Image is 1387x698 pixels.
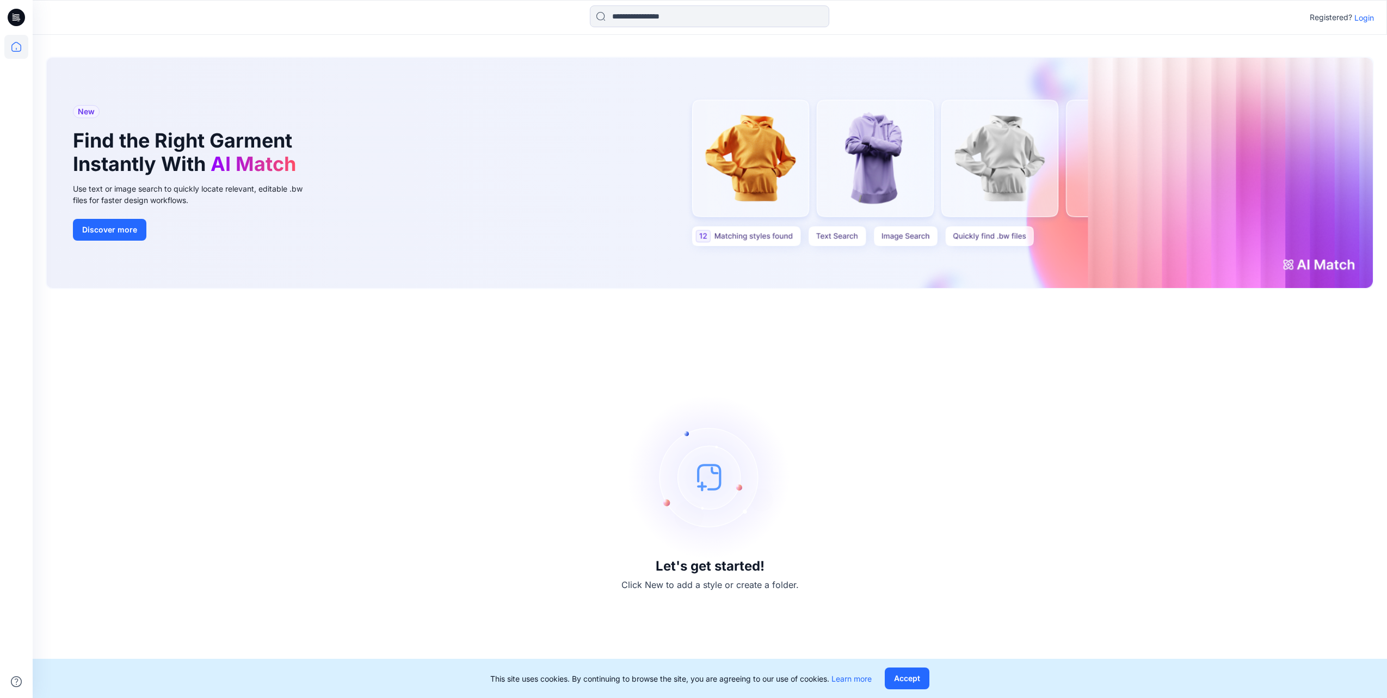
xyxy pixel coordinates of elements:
a: Learn more [831,674,872,683]
p: This site uses cookies. By continuing to browse the site, you are agreeing to our use of cookies. [490,673,872,684]
span: AI Match [211,152,296,176]
p: Login [1354,12,1374,23]
h3: Let's get started! [656,559,765,574]
span: New [78,105,95,118]
div: Use text or image search to quickly locate relevant, editable .bw files for faster design workflows. [73,183,318,206]
p: Registered? [1310,11,1352,24]
img: empty-state-image.svg [628,395,792,559]
h1: Find the Right Garment Instantly With [73,129,301,176]
button: Accept [885,668,929,689]
p: Click New to add a style or create a folder. [621,578,799,591]
button: Discover more [73,219,146,241]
